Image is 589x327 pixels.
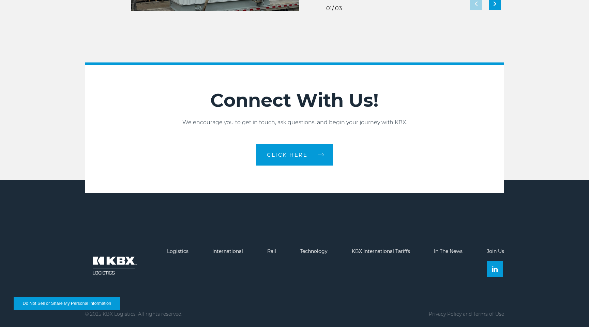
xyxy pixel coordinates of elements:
[212,248,243,254] a: International
[267,152,307,157] span: CLICK HERE
[256,144,333,166] a: CLICK HERE arrow arrow
[492,266,498,272] img: Linkedin
[487,248,504,254] a: Join Us
[85,89,504,112] h2: Connect With Us!
[300,248,328,254] a: Technology
[494,2,496,6] img: next slide
[429,311,462,317] a: Privacy Policy
[85,311,182,317] p: © 2025 KBX Logistics. All rights reserved.
[326,5,332,12] span: 01
[473,311,504,317] a: Terms of Use
[85,118,504,127] p: We encourage you to get in touch, ask questions, and begin your journey with KBX.
[326,6,342,11] div: / 03
[85,248,143,283] img: kbx logo
[14,297,120,310] button: Do Not Sell or Share My Personal Information
[167,248,188,254] a: Logistics
[463,311,472,317] span: and
[267,248,276,254] a: Rail
[352,248,410,254] a: KBX International Tariffs
[434,248,463,254] a: In The News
